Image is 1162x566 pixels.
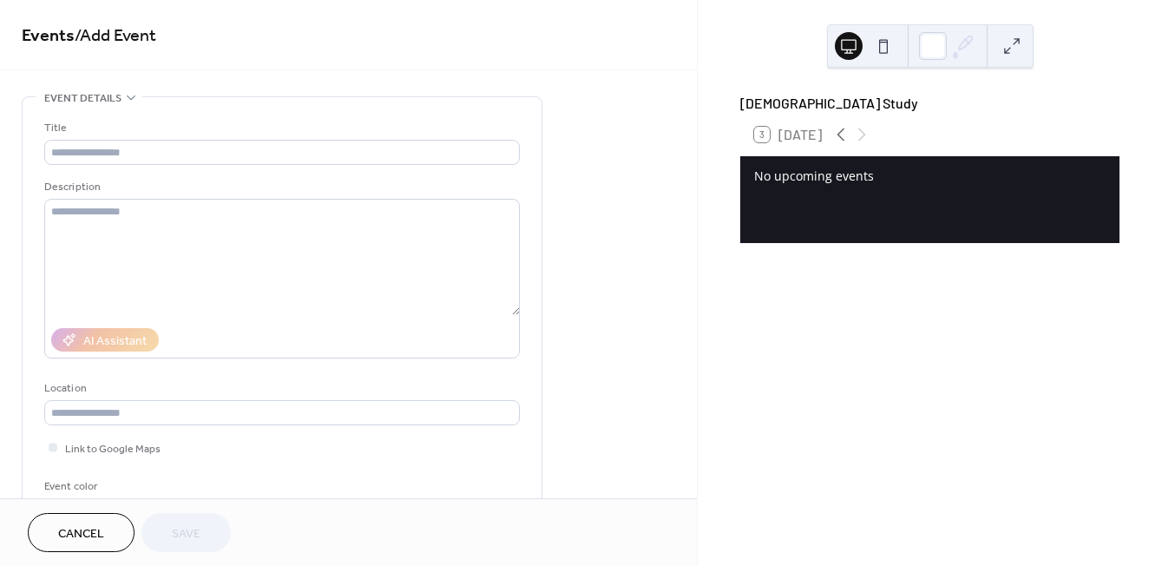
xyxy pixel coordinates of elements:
[22,19,75,53] a: Events
[44,477,174,496] div: Event color
[740,93,1119,114] div: [DEMOGRAPHIC_DATA] Study
[754,167,1106,185] div: No upcoming events
[28,513,135,552] button: Cancel
[58,525,104,543] span: Cancel
[44,178,516,196] div: Description
[44,119,516,137] div: Title
[44,379,516,398] div: Location
[65,440,161,458] span: Link to Google Maps
[44,89,121,108] span: Event details
[75,19,156,53] span: / Add Event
